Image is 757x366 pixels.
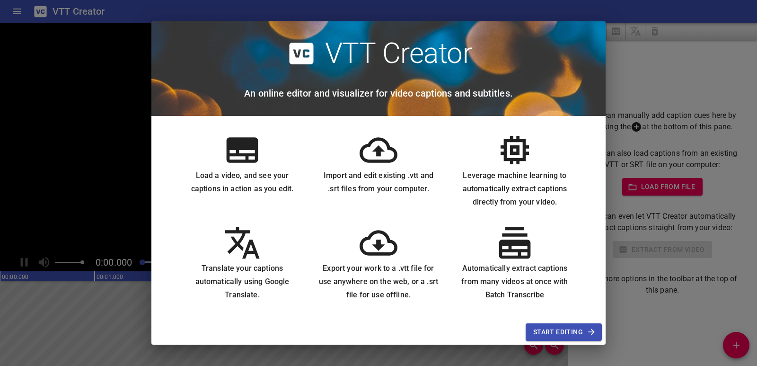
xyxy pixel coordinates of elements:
[182,262,303,302] h6: Translate your captions automatically using Google Translate.
[454,262,575,302] h6: Automatically extract captions from many videos at once with Batch Transcribe
[533,326,594,338] span: Start Editing
[318,262,439,302] h6: Export your work to a .vtt file for use anywhere on the web, or a .srt file for use offline.
[325,36,472,71] h2: VTT Creator
[244,86,513,101] h6: An online editor and visualizer for video captions and subtitles.
[182,169,303,196] h6: Load a video, and see your captions in action as you edit.
[454,169,575,209] h6: Leverage machine learning to automatically extract captions directly from your video.
[318,169,439,196] h6: Import and edit existing .vtt and .srt files from your computer.
[526,323,602,341] button: Start Editing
